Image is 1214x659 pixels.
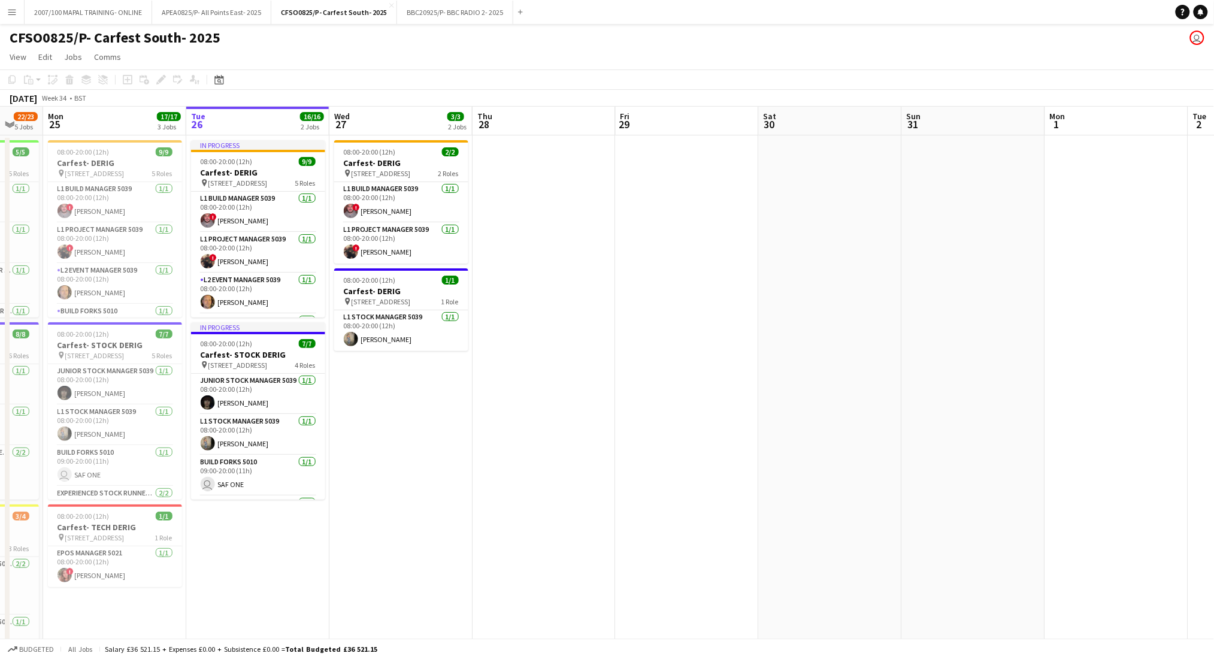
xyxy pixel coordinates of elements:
[10,92,37,104] div: [DATE]
[59,49,87,65] a: Jobs
[271,1,397,24] button: CFSO0825/P- Carfest South- 2025
[152,1,271,24] button: APEA0825/P- All Points East- 2025
[6,643,56,656] button: Budgeted
[74,93,86,102] div: BST
[285,645,377,654] span: Total Budgeted £36 521.15
[25,1,152,24] button: 2007/100 MAPAL TRAINING- ONLINE
[64,52,82,62] span: Jobs
[40,93,69,102] span: Week 34
[397,1,513,24] button: BBC20925/P- BBC RADIO 2- 2025
[1190,31,1204,45] app-user-avatar: Grace Shorten
[10,29,220,47] h1: CFSO0825/P- Carfest South- 2025
[19,645,54,654] span: Budgeted
[105,645,377,654] div: Salary £36 521.15 + Expenses £0.00 + Subsistence £0.00 =
[10,52,26,62] span: View
[34,49,57,65] a: Edit
[38,52,52,62] span: Edit
[89,49,126,65] a: Comms
[5,49,31,65] a: View
[66,645,95,654] span: All jobs
[94,52,121,62] span: Comms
